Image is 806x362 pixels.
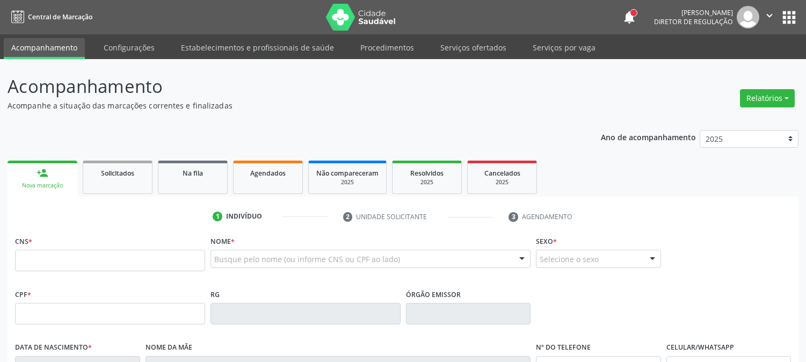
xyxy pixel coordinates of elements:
[183,169,203,178] span: Na fila
[15,182,70,190] div: Nova marcação
[540,254,599,265] span: Selecione o sexo
[666,339,734,356] label: Celular/WhatsApp
[525,38,603,57] a: Serviços por vaga
[8,8,92,26] a: Central de Marcação
[8,73,561,100] p: Acompanhamento
[353,38,422,57] a: Procedimentos
[210,286,220,303] label: RG
[37,167,48,179] div: person_add
[433,38,514,57] a: Serviços ofertados
[15,286,31,303] label: CPF
[601,130,696,143] p: Ano de acompanhamento
[536,233,557,250] label: Sexo
[654,17,733,26] span: Diretor de regulação
[536,339,591,356] label: Nº do Telefone
[400,178,454,186] div: 2025
[210,233,235,250] label: Nome
[226,212,262,221] div: Indivíduo
[484,169,520,178] span: Cancelados
[737,6,759,28] img: img
[759,6,780,28] button: 
[740,89,795,107] button: Relatórios
[101,169,134,178] span: Solicitados
[475,178,529,186] div: 2025
[15,233,32,250] label: CNS
[4,38,85,59] a: Acompanhamento
[250,169,286,178] span: Agendados
[406,286,461,303] label: Órgão emissor
[764,10,775,21] i: 
[146,339,192,356] label: Nome da mãe
[173,38,342,57] a: Estabelecimentos e profissionais de saúde
[316,178,379,186] div: 2025
[316,169,379,178] span: Não compareceram
[96,38,162,57] a: Configurações
[15,339,92,356] label: Data de nascimento
[8,100,561,111] p: Acompanhe a situação das marcações correntes e finalizadas
[213,212,222,221] div: 1
[654,8,733,17] div: [PERSON_NAME]
[28,12,92,21] span: Central de Marcação
[410,169,444,178] span: Resolvidos
[214,254,400,265] span: Busque pelo nome (ou informe CNS ou CPF ao lado)
[622,10,637,25] button: notifications
[780,8,798,27] button: apps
